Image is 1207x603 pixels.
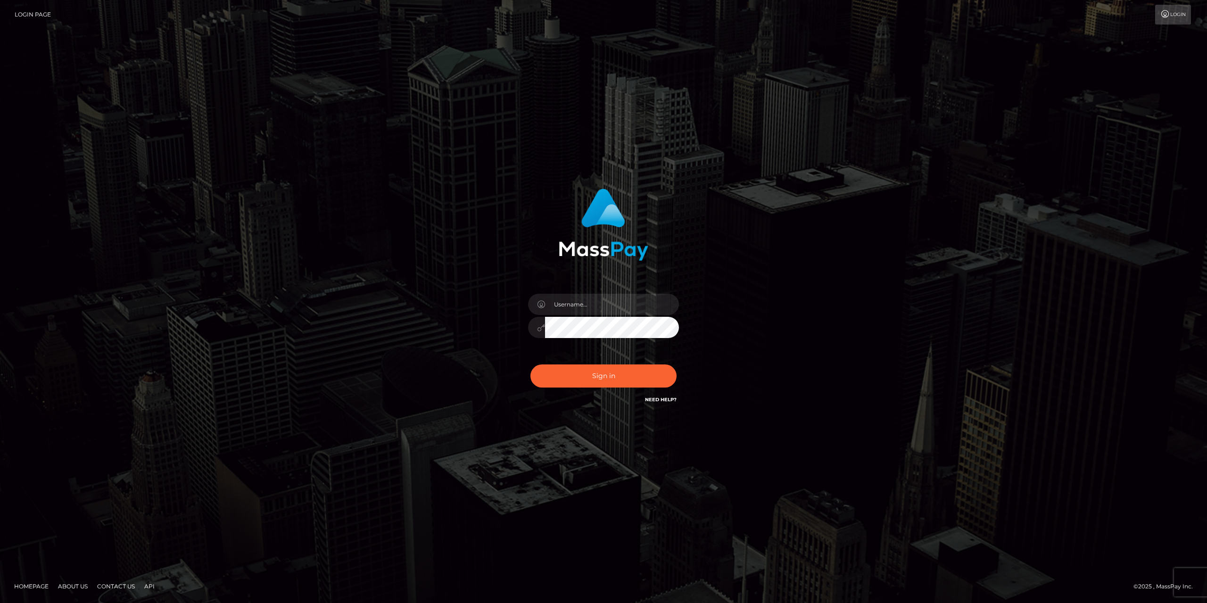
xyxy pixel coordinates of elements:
a: Login Page [15,5,51,25]
div: © 2025 , MassPay Inc. [1133,581,1200,592]
input: Username... [545,294,679,315]
a: Contact Us [93,579,139,594]
img: MassPay Login [559,189,648,261]
button: Sign in [530,364,677,388]
a: API [141,579,158,594]
a: About Us [54,579,91,594]
a: Need Help? [645,396,677,403]
a: Login [1155,5,1191,25]
a: Homepage [10,579,52,594]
